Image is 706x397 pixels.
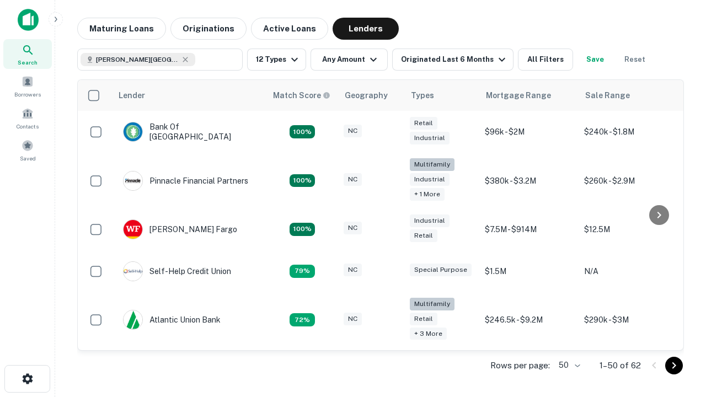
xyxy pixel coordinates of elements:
button: Go to next page [665,357,683,374]
div: Multifamily [410,298,454,310]
button: Lenders [333,18,399,40]
div: Geography [345,89,388,102]
iframe: Chat Widget [651,273,706,326]
div: Industrial [410,173,450,186]
div: Matching Properties: 10, hasApolloMatch: undefined [290,313,315,326]
th: Lender [112,80,266,111]
div: Matching Properties: 11, hasApolloMatch: undefined [290,265,315,278]
td: $200k - $3.3M [479,347,579,389]
img: picture [124,262,142,281]
div: Matching Properties: 25, hasApolloMatch: undefined [290,174,315,187]
td: $290k - $3M [579,292,678,348]
button: All Filters [518,49,573,71]
div: Bank Of [GEOGRAPHIC_DATA] [123,122,255,142]
div: Lender [119,89,145,102]
img: picture [124,122,142,141]
td: $7.5M - $914M [479,208,579,250]
div: Capitalize uses an advanced AI algorithm to match your search with the best lender. The match sco... [273,89,330,101]
div: Retail [410,313,437,325]
div: Retail [410,229,437,242]
span: Saved [20,154,36,163]
p: 1–50 of 62 [600,359,641,372]
div: + 3 more [410,328,447,340]
span: [PERSON_NAME][GEOGRAPHIC_DATA], [GEOGRAPHIC_DATA] [96,55,179,65]
div: Multifamily [410,158,454,171]
div: Matching Properties: 14, hasApolloMatch: undefined [290,125,315,138]
th: Geography [338,80,404,111]
div: + 1 more [410,188,445,201]
h6: Match Score [273,89,328,101]
div: Mortgage Range [486,89,551,102]
img: picture [124,310,142,329]
div: NC [344,313,362,325]
div: Special Purpose [410,264,472,276]
div: NC [344,264,362,276]
div: Matching Properties: 15, hasApolloMatch: undefined [290,223,315,236]
div: NC [344,222,362,234]
td: $96k - $2M [479,111,579,153]
span: Contacts [17,122,39,131]
div: Originated Last 6 Months [401,53,509,66]
td: N/A [579,250,678,292]
td: $480k - $3.1M [579,347,678,389]
div: Self-help Credit Union [123,261,231,281]
div: Types [411,89,434,102]
th: Mortgage Range [479,80,579,111]
button: Active Loans [251,18,328,40]
span: Search [18,58,38,67]
div: Pinnacle Financial Partners [123,171,248,191]
td: $12.5M [579,208,678,250]
div: Industrial [410,214,450,227]
img: picture [124,171,142,190]
button: 12 Types [247,49,306,71]
div: NC [344,125,362,137]
div: [PERSON_NAME] Fargo [123,219,237,239]
img: capitalize-icon.png [18,9,39,31]
td: $260k - $2.9M [579,153,678,208]
th: Capitalize uses an advanced AI algorithm to match your search with the best lender. The match sco... [266,80,338,111]
div: Retail [410,117,437,130]
button: Any Amount [311,49,388,71]
a: Borrowers [3,71,52,101]
div: Sale Range [585,89,630,102]
span: Borrowers [14,90,41,99]
td: $380k - $3.2M [479,153,579,208]
th: Sale Range [579,80,678,111]
td: $1.5M [479,250,579,292]
button: Maturing Loans [77,18,166,40]
a: Saved [3,135,52,165]
th: Types [404,80,479,111]
img: picture [124,220,142,239]
div: Industrial [410,132,450,144]
button: Originations [170,18,247,40]
p: Rows per page: [490,359,550,372]
div: NC [344,173,362,186]
button: Originated Last 6 Months [392,49,514,71]
a: Contacts [3,103,52,133]
td: $240k - $1.8M [579,111,678,153]
button: Reset [617,49,652,71]
button: Save your search to get updates of matches that match your search criteria. [577,49,613,71]
div: 50 [554,357,582,373]
div: Atlantic Union Bank [123,310,221,330]
td: $246.5k - $9.2M [479,292,579,348]
a: Search [3,39,52,69]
